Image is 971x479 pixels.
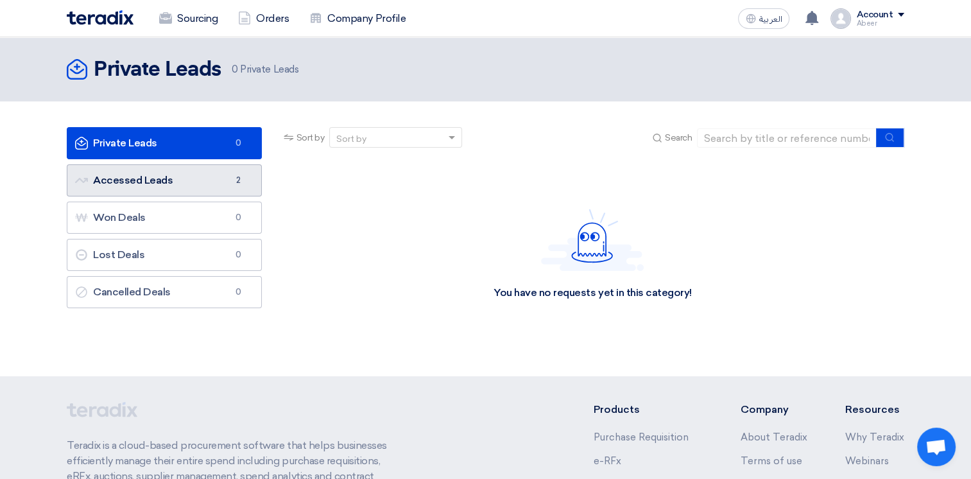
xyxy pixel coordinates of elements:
a: Cancelled Deals0 [67,276,262,308]
input: Search by title or reference number [697,128,877,148]
div: Abeer [856,20,904,27]
li: Products [594,402,702,417]
img: profile_test.png [830,8,851,29]
a: Why Teradix [845,431,904,443]
a: Company Profile [299,4,416,33]
img: Hello [541,209,644,271]
a: Won Deals0 [67,202,262,234]
a: Accessed Leads2 [67,164,262,196]
span: 0 [230,286,246,299]
span: Private Leads [232,62,298,77]
h2: Private Leads [94,57,221,83]
a: Lost Deals0 [67,239,262,271]
span: 0 [230,137,246,150]
button: العربية [738,8,789,29]
li: Company [740,402,807,417]
img: Teradix logo [67,10,133,25]
div: Open chat [917,428,956,466]
span: 0 [230,211,246,224]
span: 0 [232,64,238,75]
a: Webinars [845,455,889,467]
span: Search [665,131,692,144]
a: Purchase Requisition [594,431,689,443]
a: Terms of use [740,455,802,467]
div: Sort by [336,132,366,146]
div: Account [856,10,893,21]
span: العربية [759,15,782,24]
li: Resources [845,402,904,417]
span: 2 [230,174,246,187]
div: You have no requests yet in this category! [494,286,692,300]
a: Orders [228,4,299,33]
span: Sort by [296,131,325,144]
a: e-RFx [594,455,621,467]
a: Private Leads0 [67,127,262,159]
span: 0 [230,248,246,261]
a: About Teradix [740,431,807,443]
a: Sourcing [149,4,228,33]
